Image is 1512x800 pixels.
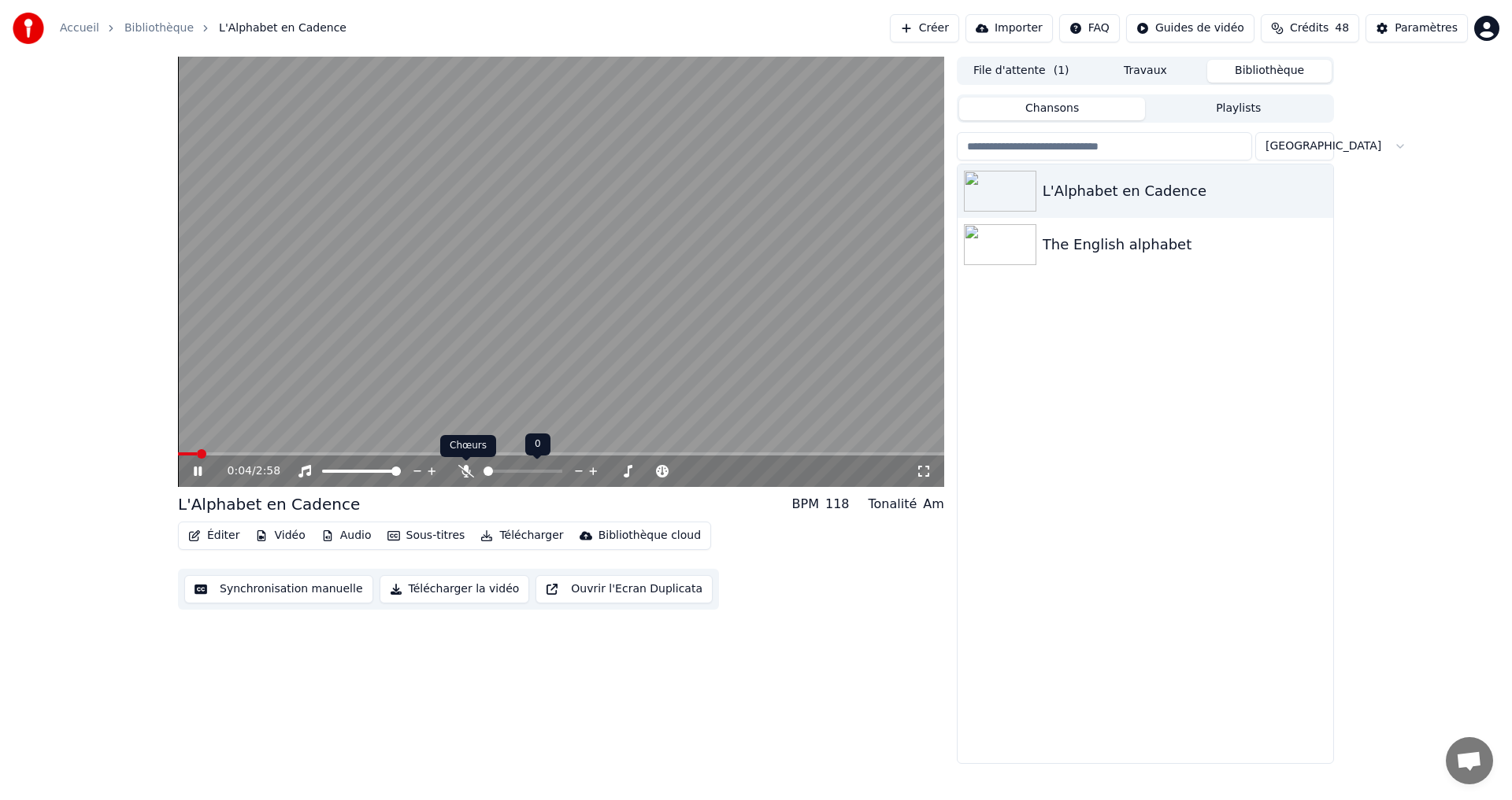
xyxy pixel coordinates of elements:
div: Bibliothèque cloud [598,528,701,544]
button: Paramètres [1366,14,1468,42]
div: 0 [525,433,550,455]
button: Playlists [1145,98,1332,120]
button: Crédits48 [1261,14,1359,42]
div: / [228,463,265,479]
div: BPM [792,495,819,514]
img: youka [13,13,44,44]
span: 2:58 [256,463,280,479]
div: Chœurs [440,435,496,457]
button: Éditer [182,525,246,547]
button: Télécharger la vidéo [380,575,530,603]
span: Crédits [1290,20,1329,36]
button: Synchronisation manuelle [184,575,373,603]
div: The English alphabet [1043,234,1327,256]
button: Sous-titres [381,525,472,547]
button: Ouvrir l'Ecran Duplicata [535,575,713,603]
a: Ouvrir le chat [1446,737,1493,784]
button: Importer [965,14,1053,42]
span: ( 1 ) [1054,63,1069,79]
div: Paramètres [1395,20,1458,36]
button: Vidéo [249,525,311,547]
button: Créer [890,14,959,42]
a: Accueil [60,20,99,36]
div: L'Alphabet en Cadence [1043,180,1327,202]
span: L'Alphabet en Cadence [219,20,346,36]
div: L'Alphabet en Cadence [178,493,360,515]
button: File d'attente [959,60,1084,83]
span: 0:04 [228,463,252,479]
nav: breadcrumb [60,20,346,36]
button: Chansons [959,98,1146,120]
button: FAQ [1059,14,1120,42]
button: Bibliothèque [1207,60,1332,83]
span: 48 [1335,20,1349,36]
button: Guides de vidéo [1126,14,1254,42]
div: 118 [825,495,850,514]
span: [GEOGRAPHIC_DATA] [1266,138,1381,154]
div: Tonalité [869,495,917,514]
button: Télécharger [474,525,569,547]
div: Am [923,495,944,514]
button: Travaux [1084,60,1208,83]
button: Audio [315,525,378,547]
a: Bibliothèque [124,20,194,36]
